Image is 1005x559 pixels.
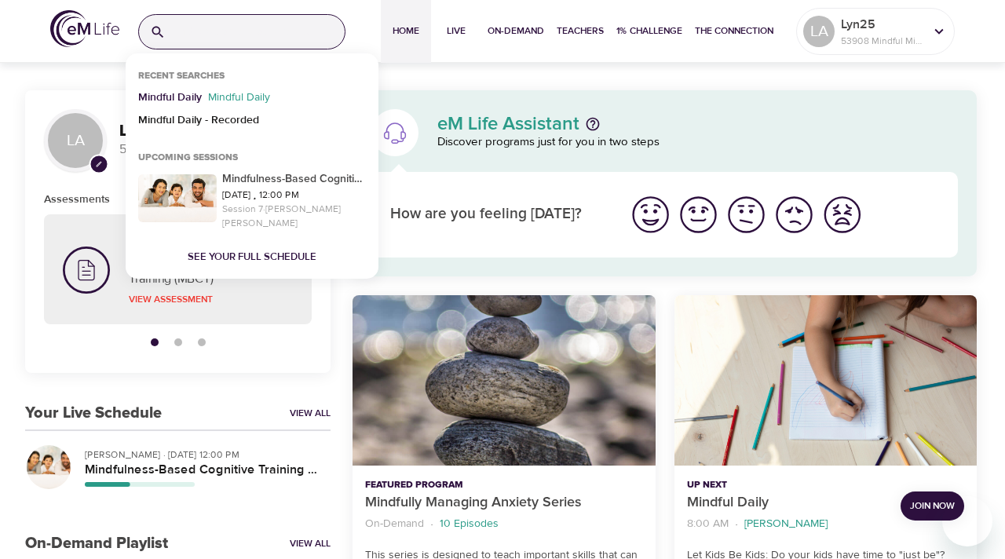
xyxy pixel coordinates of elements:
[629,193,672,236] img: great
[942,496,992,546] iframe: Button to launch messaging window
[126,70,237,90] div: Recent Searches
[437,115,579,133] p: eM Life Assistant
[353,295,655,466] button: Mindfully Managing Anxiety Series
[202,90,276,112] p: Mindful Daily
[129,292,293,306] p: View Assessment
[803,16,835,47] div: LA
[687,513,888,535] nav: breadcrumb
[44,191,110,208] h6: Assessments
[25,535,168,553] h3: On-Demand Playlist
[365,492,642,513] p: Mindfully Managing Anxiety Series
[773,193,816,236] img: bad
[138,174,217,222] img: updated%20MBCT%20hero%20image.jpeg
[85,448,318,462] p: [PERSON_NAME] · [DATE] 12:00 PM
[901,491,964,521] button: Join Now
[222,202,366,230] p: Session 7 · [PERSON_NAME] [PERSON_NAME]
[687,478,888,492] p: Up Next
[290,537,331,550] a: View All
[126,152,250,171] div: Upcoming Sessions
[910,498,955,514] span: Join Now
[440,516,499,532] p: 10 Episodes
[172,15,345,49] input: Find programs, teachers, etc...
[695,23,773,39] span: The Connection
[674,295,977,466] button: Mindful Daily
[770,191,818,239] button: I'm feeling bad
[222,188,366,202] p: [DATE] ¸ 12:00 PM
[188,248,316,266] button: See your full schedule
[687,516,729,532] p: 8:00 AM
[820,193,864,236] img: worst
[138,90,202,112] p: Mindful Daily
[841,15,924,34] p: Lyn25
[365,513,642,535] nav: breadcrumb
[735,513,738,535] li: ·
[50,10,119,47] img: logo
[365,516,424,532] p: On-Demand
[119,122,312,141] h3: Lyn25
[430,513,433,535] li: ·
[222,171,366,188] p: Mindfulness-Based Cognitive Training (MBCT)
[818,191,866,239] button: I'm feeling worst
[677,193,720,236] img: good
[725,193,768,236] img: ok
[488,23,544,39] span: On-Demand
[290,407,331,420] a: View All
[616,23,682,39] span: 1% Challenge
[722,191,770,239] button: I'm feeling ok
[85,462,318,478] h5: Mindfulness-Based Cognitive Training (MBCT)
[365,478,642,492] p: Featured Program
[387,23,425,39] span: Home
[44,109,107,172] div: LA
[25,404,162,422] h3: Your Live Schedule
[390,203,608,226] p: How are you feeling [DATE]?
[382,120,407,145] img: eM Life Assistant
[119,141,312,159] p: 53908 Mindful Minutes
[687,492,888,513] p: Mindful Daily
[841,34,924,48] p: 53908 Mindful Minutes
[437,23,475,39] span: Live
[744,516,828,532] p: [PERSON_NAME]
[437,133,958,152] p: Discover programs just for you in two steps
[627,191,674,239] button: I'm feeling great
[674,191,722,239] button: I'm feeling good
[557,23,604,39] span: Teachers
[138,112,259,135] p: Mindful Daily - Recorded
